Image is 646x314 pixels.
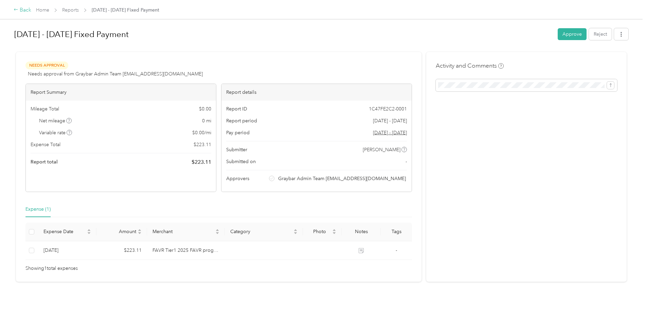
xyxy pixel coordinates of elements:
[436,62,504,70] h4: Activity and Comments
[31,105,59,112] span: Mileage Total
[303,223,342,241] th: Photo
[363,146,400,153] span: [PERSON_NAME]
[38,241,96,260] td: 9-29-2025
[215,228,219,232] span: caret-up
[96,223,147,241] th: Amount
[202,117,211,124] span: 0 mi
[152,229,214,234] span: Merchant
[14,6,31,14] div: Back
[194,141,211,148] span: $ 223.11
[293,228,298,232] span: caret-up
[138,228,142,232] span: caret-up
[38,223,96,241] th: Expense Date
[373,117,407,124] span: [DATE] - [DATE]
[39,117,72,124] span: Net mileage
[192,158,211,166] span: $ 223.11
[25,206,51,213] div: Expense (1)
[25,265,78,272] span: Showing 1 total expenses
[226,129,250,136] span: Pay period
[589,28,612,40] button: Reject
[138,231,142,235] span: caret-down
[36,7,49,13] a: Home
[39,129,72,136] span: Variable rate
[369,105,407,112] span: 1C47FE2C2-0001
[31,141,60,148] span: Expense Total
[230,229,292,234] span: Category
[226,158,256,165] span: Submitted on
[308,229,331,234] span: Photo
[558,28,587,40] button: Approve
[225,223,303,241] th: Category
[26,84,216,101] div: Report Summary
[332,231,336,235] span: caret-down
[199,105,211,112] span: $ 0.00
[147,223,225,241] th: Merchant
[381,223,412,241] th: Tags
[226,175,249,182] span: Approvers
[373,129,407,136] span: Go to pay period
[226,146,247,153] span: Submitter
[278,175,406,182] span: Graybar Admin Team [EMAIL_ADDRESS][DOMAIN_NAME]
[192,129,211,136] span: $ 0.00 / mi
[406,158,407,165] span: -
[226,117,257,124] span: Report period
[226,105,247,112] span: Report ID
[332,228,336,232] span: caret-up
[25,62,68,69] span: Needs Approval
[14,26,553,42] h1: Sep 1 - 30, 2025 Fixed Payment
[608,276,646,314] iframe: Everlance-gr Chat Button Frame
[342,223,381,241] th: Notes
[43,229,86,234] span: Expense Date
[87,228,91,232] span: caret-up
[215,231,219,235] span: caret-down
[62,7,79,13] a: Reports
[28,70,203,77] span: Needs approval from Graybar Admin Team [EMAIL_ADDRESS][DOMAIN_NAME]
[102,229,136,234] span: Amount
[386,229,407,234] div: Tags
[293,231,298,235] span: caret-down
[92,6,159,14] span: [DATE] - [DATE] Fixed Payment
[381,241,412,260] td: -
[96,241,147,260] td: $223.11
[87,231,91,235] span: caret-down
[221,84,412,101] div: Report details
[147,241,225,260] td: FAVR Tier1 2025 FAVR program
[396,247,397,253] span: -
[31,158,58,165] span: Report total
